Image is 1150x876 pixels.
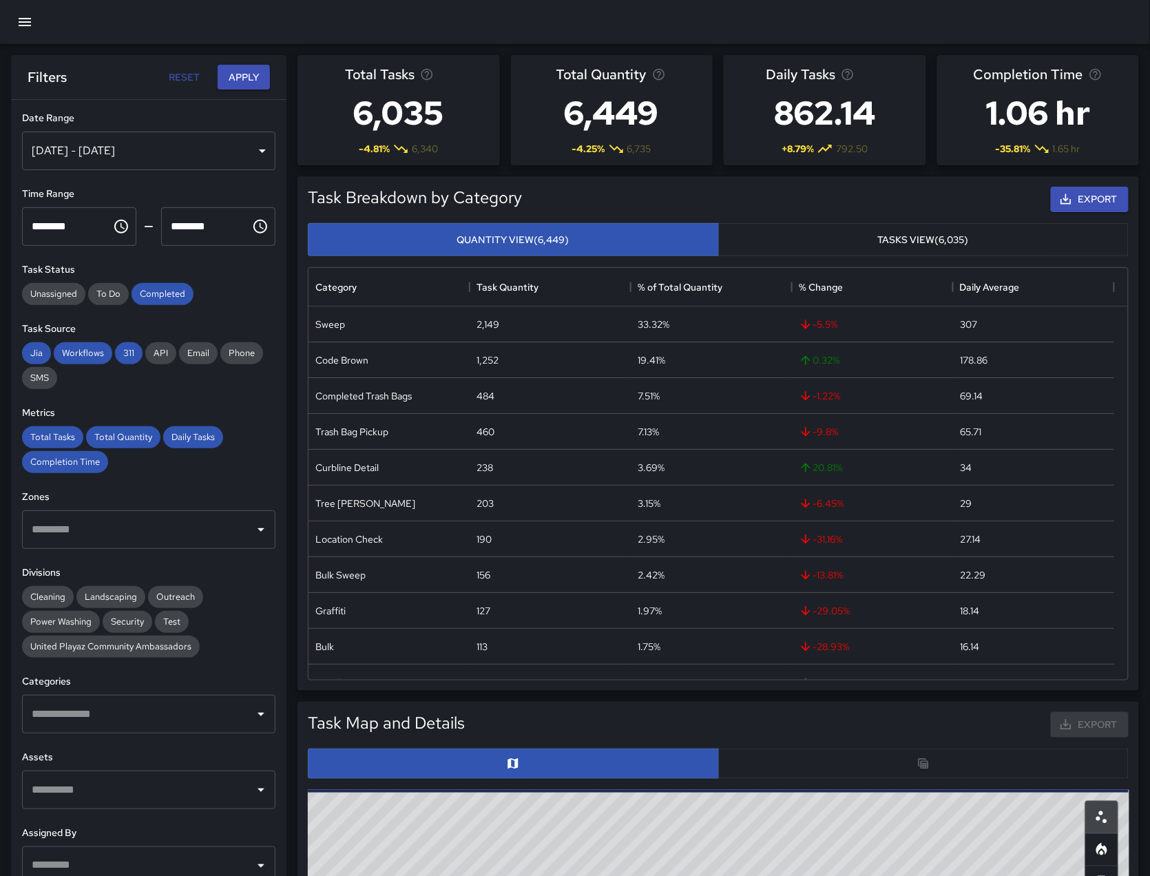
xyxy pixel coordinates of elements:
[86,431,160,443] span: Total Quantity
[315,268,357,306] div: Category
[22,342,51,364] div: Jia
[359,142,390,156] span: -4.81 %
[22,565,275,581] h6: Divisions
[477,640,488,654] div: 113
[22,640,200,652] span: United Playaz Community Ambassadors
[22,187,275,202] h6: Time Range
[638,676,660,689] div: 1.74%
[251,856,271,875] button: Open
[315,425,388,439] div: Trash Bag Pickup
[974,63,1083,85] span: Completion Time
[799,604,850,618] span: -29.05 %
[638,461,665,474] div: 3.69%
[315,389,412,403] div: Completed Trash Bags
[799,425,838,439] span: -9.8 %
[960,461,972,474] div: 34
[718,223,1129,257] button: Tasks View(6,035)
[76,591,145,603] span: Landscaping
[145,347,176,359] span: API
[315,640,334,654] div: Bulk
[22,132,275,170] div: [DATE] - [DATE]
[308,712,465,734] h5: Task Map and Details
[132,283,194,305] div: Completed
[54,347,112,359] span: Workflows
[22,611,100,633] div: Power Washing
[315,568,366,582] div: Bulk Sweep
[638,317,669,331] div: 33.32%
[477,568,490,582] div: 156
[103,611,152,633] div: Security
[572,142,605,156] span: -4.25 %
[841,67,855,81] svg: Average number of tasks per day in the selected period, compared to the previous period.
[799,317,837,331] span: -5.5 %
[477,497,494,510] div: 203
[22,616,100,627] span: Power Washing
[799,676,843,689] span: 10.89 %
[163,431,223,443] span: Daily Tasks
[345,85,452,140] h3: 6,035
[309,268,470,306] div: Category
[477,425,494,439] div: 460
[315,604,346,618] div: Graffiti
[960,317,977,331] div: 307
[960,425,981,439] div: 65.71
[22,367,57,389] div: SMS
[960,268,1020,306] div: Daily Average
[974,85,1102,140] h3: 1.06 hr
[556,63,647,85] span: Total Quantity
[115,342,143,364] div: 311
[22,406,275,421] h6: Metrics
[220,342,263,364] div: Phone
[477,532,492,546] div: 190
[960,532,981,546] div: 27.14
[766,85,884,140] h3: 862.14
[308,223,719,257] button: Quantity View(6,449)
[960,676,968,689] div: 16
[179,347,218,359] span: Email
[315,676,351,689] div: Needles
[799,353,839,367] span: 0.32 %
[132,288,194,300] span: Completed
[470,268,631,306] div: Task Quantity
[28,66,67,88] h6: Filters
[247,213,274,240] button: Choose time, selected time is 11:59 PM
[345,63,415,85] span: Total Tasks
[148,586,203,608] div: Outreach
[251,780,271,800] button: Open
[86,426,160,448] div: Total Quantity
[638,532,665,546] div: 2.95%
[477,268,539,306] div: Task Quantity
[477,317,499,331] div: 2,149
[782,142,814,156] span: + 8.79 %
[960,353,987,367] div: 178.86
[1094,809,1110,826] svg: Scatterplot
[420,67,434,81] svg: Total number of tasks in the selected period, compared to the previous period.
[996,142,1031,156] span: -35.81 %
[22,283,85,305] div: Unassigned
[22,347,51,359] span: Jia
[22,111,275,126] h6: Date Range
[22,426,83,448] div: Total Tasks
[638,268,722,306] div: % of Total Quantity
[115,347,143,359] span: 311
[960,497,972,510] div: 29
[412,142,438,156] span: 6,340
[179,342,218,364] div: Email
[22,456,108,468] span: Completion Time
[155,611,189,633] div: Test
[766,63,835,85] span: Daily Tasks
[315,497,415,510] div: Tree Wells
[22,591,74,603] span: Cleaning
[155,616,189,627] span: Test
[799,389,840,403] span: -1.22 %
[627,142,651,156] span: 6,735
[22,288,85,300] span: Unassigned
[315,532,383,546] div: Location Check
[148,591,203,603] span: Outreach
[638,568,665,582] div: 2.42%
[652,67,666,81] svg: Total task quantity in the selected period, compared to the previous period.
[163,426,223,448] div: Daily Tasks
[22,750,275,765] h6: Assets
[960,389,983,403] div: 69.14
[799,532,842,546] span: -31.16 %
